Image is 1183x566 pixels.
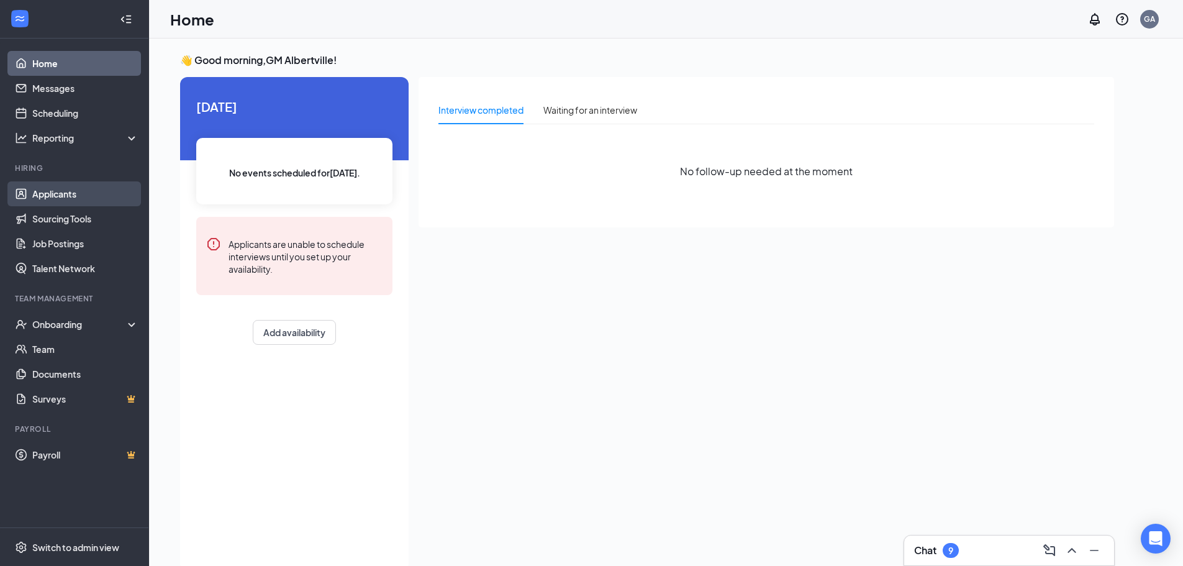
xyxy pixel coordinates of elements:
[32,206,138,231] a: Sourcing Tools
[1144,14,1155,24] div: GA
[15,132,27,144] svg: Analysis
[32,442,138,467] a: PayrollCrown
[15,293,136,304] div: Team Management
[32,101,138,126] a: Scheduling
[1040,541,1059,560] button: ComposeMessage
[1042,543,1057,558] svg: ComposeMessage
[543,103,637,117] div: Waiting for an interview
[32,51,138,76] a: Home
[680,163,853,179] span: No follow-up needed at the moment
[1064,543,1079,558] svg: ChevronUp
[32,181,138,206] a: Applicants
[253,320,336,345] button: Add availability
[438,103,524,117] div: Interview completed
[32,231,138,256] a: Job Postings
[32,337,138,362] a: Team
[1141,524,1171,554] div: Open Intercom Messenger
[32,386,138,411] a: SurveysCrown
[1062,541,1082,560] button: ChevronUp
[170,9,214,30] h1: Home
[32,132,139,144] div: Reporting
[32,256,138,281] a: Talent Network
[15,163,136,173] div: Hiring
[1087,12,1102,27] svg: Notifications
[32,318,128,331] div: Onboarding
[948,545,953,556] div: 9
[229,237,383,275] div: Applicants are unable to schedule interviews until you set up your availability.
[32,76,138,101] a: Messages
[120,13,132,25] svg: Collapse
[914,544,936,557] h3: Chat
[1115,12,1130,27] svg: QuestionInfo
[196,97,392,116] span: [DATE]
[15,541,27,554] svg: Settings
[206,237,221,252] svg: Error
[229,166,360,180] span: No events scheduled for [DATE] .
[32,541,119,554] div: Switch to admin view
[14,12,26,25] svg: WorkstreamLogo
[1087,543,1102,558] svg: Minimize
[1084,541,1104,560] button: Minimize
[32,362,138,386] a: Documents
[180,53,1114,67] h3: 👋 Good morning, GM Albertville !
[15,424,136,434] div: Payroll
[15,318,27,331] svg: UserCheck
